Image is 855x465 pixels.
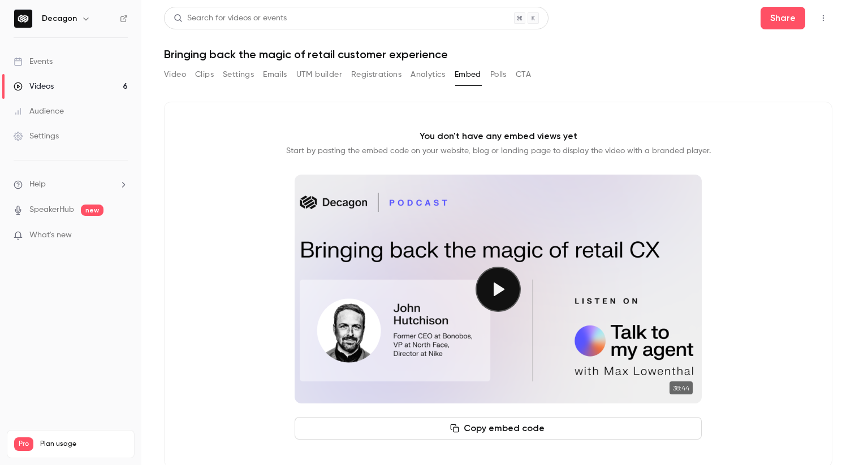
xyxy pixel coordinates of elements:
[516,66,531,84] button: CTA
[174,12,287,24] div: Search for videos or events
[164,66,186,84] button: Video
[29,179,46,190] span: Help
[29,229,72,241] span: What's new
[411,66,446,84] button: Analytics
[814,9,832,27] button: Top Bar Actions
[14,106,64,117] div: Audience
[40,440,127,449] span: Plan usage
[476,267,521,312] button: Play video
[29,204,74,216] a: SpeakerHub
[420,129,577,143] p: You don't have any embed views yet
[295,417,702,440] button: Copy embed code
[14,10,32,28] img: Decagon
[81,205,103,216] span: new
[670,381,693,394] time: 38:44
[14,131,59,142] div: Settings
[114,231,128,241] iframe: Noticeable Trigger
[223,66,254,84] button: Settings
[295,175,702,403] section: Cover
[286,145,711,157] p: Start by pasting the embed code on your website, blog or landing page to display the video with a...
[455,66,481,84] button: Embed
[263,66,287,84] button: Emails
[296,66,342,84] button: UTM builder
[14,437,33,451] span: Pro
[14,179,128,190] li: help-dropdown-opener
[351,66,401,84] button: Registrations
[164,47,832,61] h1: Bringing back the magic of retail customer experience
[42,13,77,24] h6: Decagon
[14,81,54,92] div: Videos
[14,56,53,67] div: Events
[761,7,805,29] button: Share
[195,66,214,84] button: Clips
[490,66,507,84] button: Polls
